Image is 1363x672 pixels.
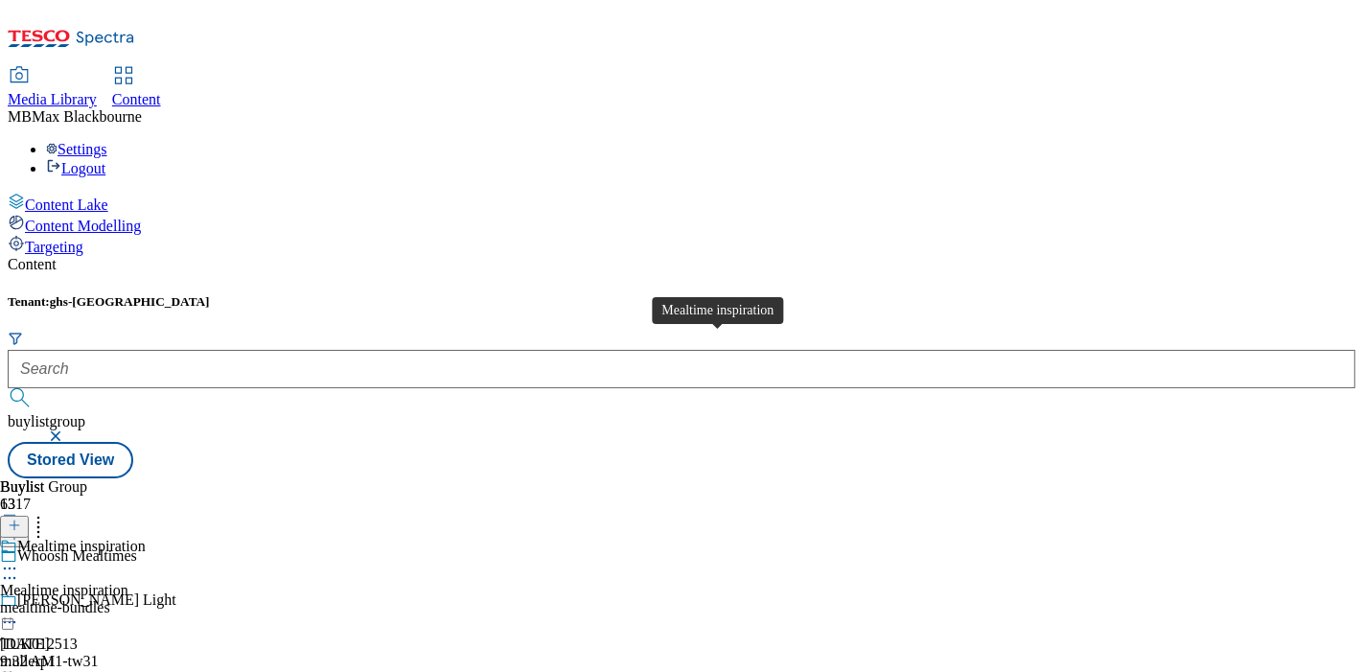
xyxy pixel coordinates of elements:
a: Media Library [8,68,97,108]
a: Content Modelling [8,214,1355,235]
a: Content [112,68,161,108]
input: Search [8,350,1355,388]
svg: Search Filters [8,331,23,346]
a: Settings [46,141,107,157]
div: Content [8,256,1355,273]
span: Max Blackbourne [32,108,142,125]
span: ghs-[GEOGRAPHIC_DATA] [50,294,210,309]
div: Mealtime inspiration [17,538,146,555]
span: Targeting [25,239,83,255]
span: buylistgroup [8,413,85,429]
span: Content Lake [25,197,108,213]
a: Content Lake [8,193,1355,214]
button: Stored View [8,442,133,478]
a: Targeting [8,235,1355,256]
a: Logout [46,160,105,176]
span: MB [8,108,32,125]
h5: Tenant: [8,294,1355,310]
span: Content [112,91,161,107]
span: Content Modelling [25,218,141,234]
span: Media Library [8,91,97,107]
